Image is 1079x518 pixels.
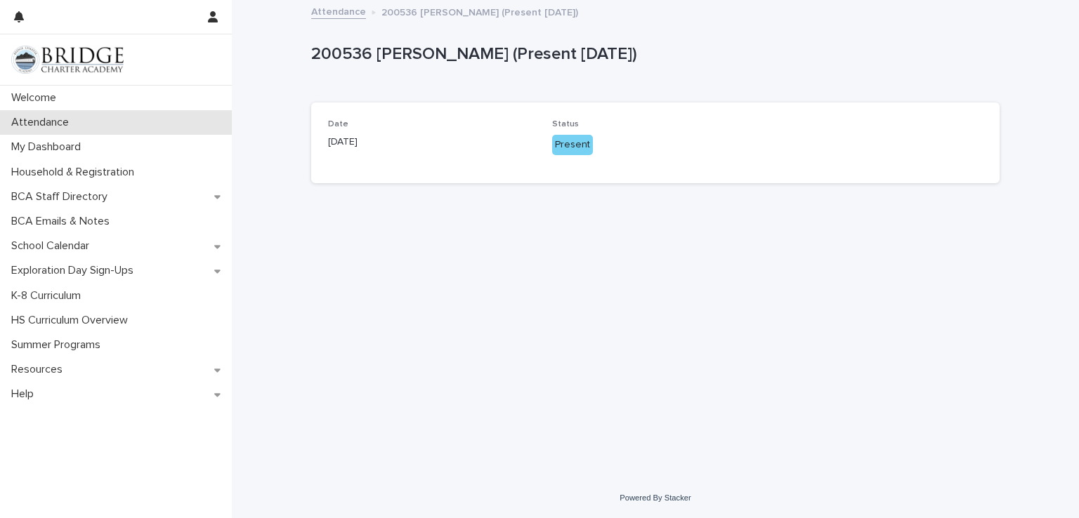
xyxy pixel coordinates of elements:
p: Help [6,387,45,401]
span: Date [328,120,348,128]
a: Attendance [311,3,366,19]
p: My Dashboard [6,140,92,154]
p: Summer Programs [6,338,112,352]
p: School Calendar [6,239,100,253]
p: Welcome [6,91,67,105]
p: 200536 [PERSON_NAME] (Present [DATE]) [381,4,578,19]
p: Exploration Day Sign-Ups [6,264,145,277]
p: 200536 [PERSON_NAME] (Present [DATE]) [311,44,994,65]
p: [DATE] [328,135,535,150]
p: Household & Registration [6,166,145,179]
img: V1C1m3IdTEidaUdm9Hs0 [11,46,124,74]
a: Powered By Stacker [620,493,691,502]
p: BCA Staff Directory [6,190,119,204]
p: BCA Emails & Notes [6,215,121,228]
div: Present [552,135,593,155]
p: K-8 Curriculum [6,289,92,303]
p: HS Curriculum Overview [6,314,139,327]
span: Status [552,120,579,128]
p: Resources [6,363,74,376]
p: Attendance [6,116,80,129]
